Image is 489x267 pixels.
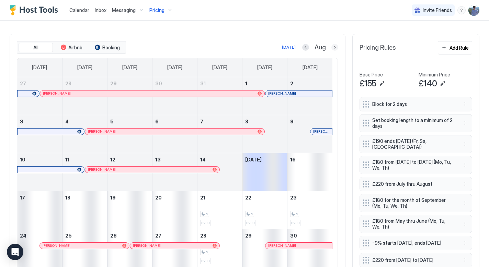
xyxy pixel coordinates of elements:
[102,45,120,51] span: Booking
[62,229,107,267] td: August 25, 2025
[242,115,287,128] a: August 8, 2025
[17,153,62,191] td: August 10, 2025
[200,157,206,162] span: 14
[152,77,197,90] a: July 30, 2025
[197,229,242,242] a: August 28, 2025
[313,129,329,134] span: [PERSON_NAME]
[372,218,454,230] span: £180 from May thru June (Mo, Tu, We, Th)
[88,167,217,172] div: [PERSON_NAME]
[88,167,116,172] span: [PERSON_NAME]
[62,153,107,191] td: August 11, 2025
[88,129,262,134] div: [PERSON_NAME]
[268,91,296,96] span: [PERSON_NAME]
[268,243,329,248] div: [PERSON_NAME]
[461,140,469,148] button: More options
[423,7,452,13] span: Invite Friends
[95,7,106,14] a: Inbox
[290,119,294,124] span: 9
[287,115,332,128] a: August 9, 2025
[212,64,227,71] span: [DATE]
[43,91,262,96] div: [PERSON_NAME]
[43,243,70,248] span: [PERSON_NAME]
[20,195,25,201] span: 17
[372,117,454,129] span: Set booking length to a minimum of 2 days
[17,153,62,166] a: August 10, 2025
[461,256,469,264] button: More options
[17,41,126,54] div: tab-group
[201,221,209,225] span: £200
[372,159,454,171] span: £180 from [DATE] to [DATE] (Mo, Tu, We, Th)
[17,115,62,153] td: August 3, 2025
[62,229,107,242] a: August 25, 2025
[245,119,248,124] span: 8
[107,77,152,115] td: July 29, 2025
[110,119,114,124] span: 5
[62,191,107,204] a: August 18, 2025
[197,153,242,166] a: August 14, 2025
[133,243,217,248] div: [PERSON_NAME]
[200,195,205,201] span: 21
[110,195,116,201] span: 19
[290,233,297,239] span: 30
[360,72,383,78] span: Base Price
[287,77,332,115] td: August 2, 2025
[372,181,454,187] span: £220 from July thru August
[69,7,89,13] span: Calendar
[201,259,209,263] span: £200
[419,78,437,89] span: £140
[107,153,152,191] td: August 12, 2025
[107,115,152,153] td: August 5, 2025
[65,81,71,86] span: 28
[457,6,466,14] div: menu
[62,77,107,115] td: July 28, 2025
[461,256,469,264] div: menu
[461,161,469,169] div: menu
[287,153,332,191] td: August 16, 2025
[122,64,137,71] span: [DATE]
[242,229,287,267] td: August 29, 2025
[62,77,107,90] a: July 28, 2025
[461,199,469,207] div: menu
[206,250,208,254] span: 2
[152,191,197,204] a: August 20, 2025
[107,153,152,166] a: August 12, 2025
[197,191,242,204] a: August 21, 2025
[197,191,242,229] td: August 21, 2025
[419,72,450,78] span: Minimum Price
[290,81,293,86] span: 2
[242,115,287,153] td: August 8, 2025
[461,140,469,148] div: menu
[200,81,206,86] span: 31
[25,58,54,77] a: Sunday
[257,64,272,71] span: [DATE]
[155,81,162,86] span: 30
[77,64,92,71] span: [DATE]
[65,233,72,239] span: 25
[33,45,38,51] span: All
[242,153,287,191] td: August 15, 2025
[68,45,82,51] span: Airbnb
[62,115,107,128] a: August 4, 2025
[62,153,107,166] a: August 11, 2025
[287,115,332,153] td: August 9, 2025
[461,119,469,127] div: menu
[372,197,454,209] span: £180 for the month of September (Mo, Tu, We, Th)
[378,80,386,88] button: Edit
[251,212,253,216] span: 2
[152,229,197,242] a: August 27, 2025
[296,212,298,216] span: 2
[110,233,117,239] span: 26
[88,129,116,134] span: [PERSON_NAME]
[461,220,469,228] div: menu
[287,229,332,242] a: August 30, 2025
[291,221,299,225] span: £200
[290,195,297,201] span: 23
[65,157,69,162] span: 11
[167,64,182,71] span: [DATE]
[287,77,332,90] a: August 2, 2025
[110,157,115,162] span: 12
[468,5,479,16] div: User profile
[10,5,61,15] div: Host Tools Logo
[155,233,161,239] span: 27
